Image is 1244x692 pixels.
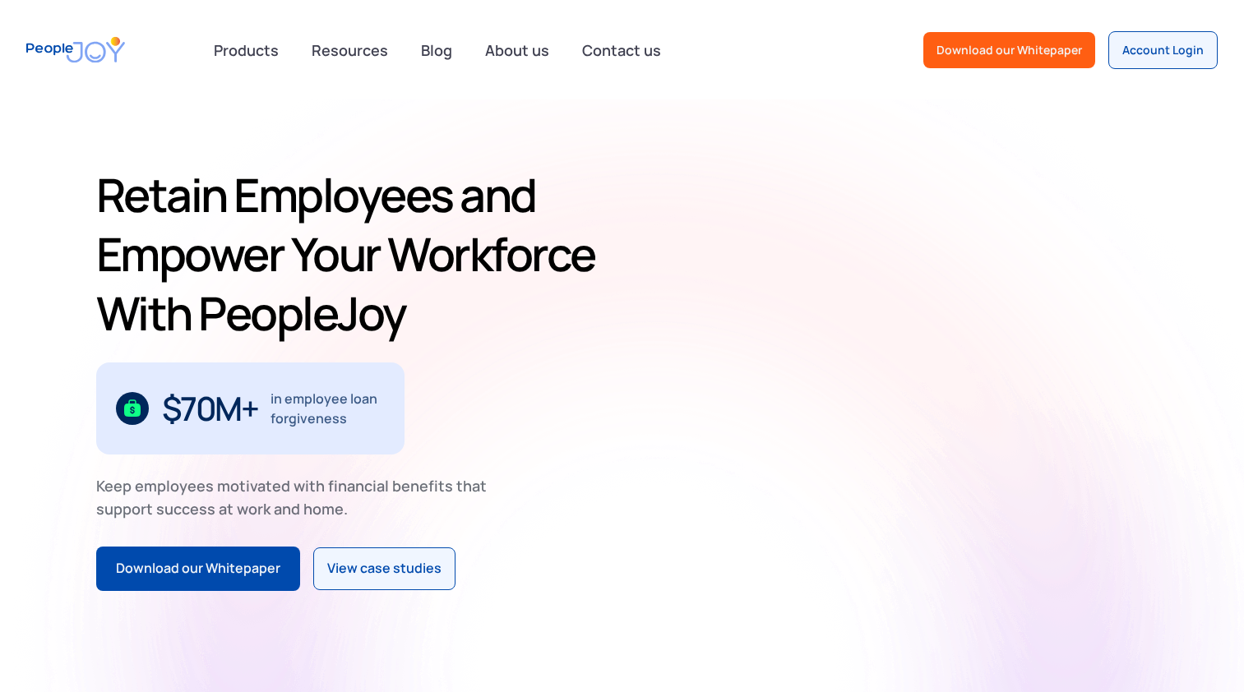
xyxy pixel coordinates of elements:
[313,547,456,590] a: View case studies
[96,547,300,591] a: Download our Whitepaper
[936,42,1082,58] div: Download our Whitepaper
[1122,42,1204,58] div: Account Login
[572,32,671,68] a: Contact us
[26,26,125,73] a: home
[96,362,405,454] div: 1 / 3
[411,32,462,68] a: Blog
[204,34,289,67] div: Products
[1108,31,1218,69] a: Account Login
[327,558,442,579] div: View case studies
[923,32,1095,68] a: Download our Whitepaper
[116,558,280,579] div: Download our Whitepaper
[475,32,559,68] a: About us
[302,32,398,68] a: Resources
[162,395,258,422] div: $70M+
[271,389,385,428] div: in employee loan forgiveness
[96,474,501,520] div: Keep employees motivated with financial benefits that support success at work and home.
[96,165,616,343] h1: Retain Employees and Empower Your Workforce With PeopleJoy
